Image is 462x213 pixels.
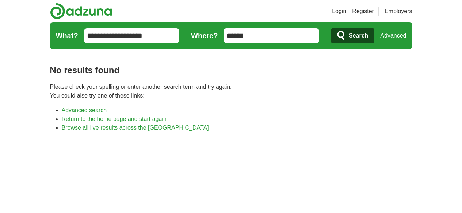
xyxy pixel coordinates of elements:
p: Please check your spelling or enter another search term and try again. You could also try one of ... [50,83,412,100]
img: Adzuna logo [50,3,112,19]
a: Advanced search [62,107,107,113]
label: Where? [191,30,218,41]
label: What? [56,30,78,41]
a: Employers [385,7,412,16]
a: Login [332,7,346,16]
a: Return to the home page and start again [62,116,167,122]
button: Search [331,28,374,43]
a: Browse all live results across the [GEOGRAPHIC_DATA] [62,125,209,131]
h1: No results found [50,64,412,77]
a: Register [352,7,374,16]
a: Advanced [380,28,406,43]
span: Search [349,28,368,43]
